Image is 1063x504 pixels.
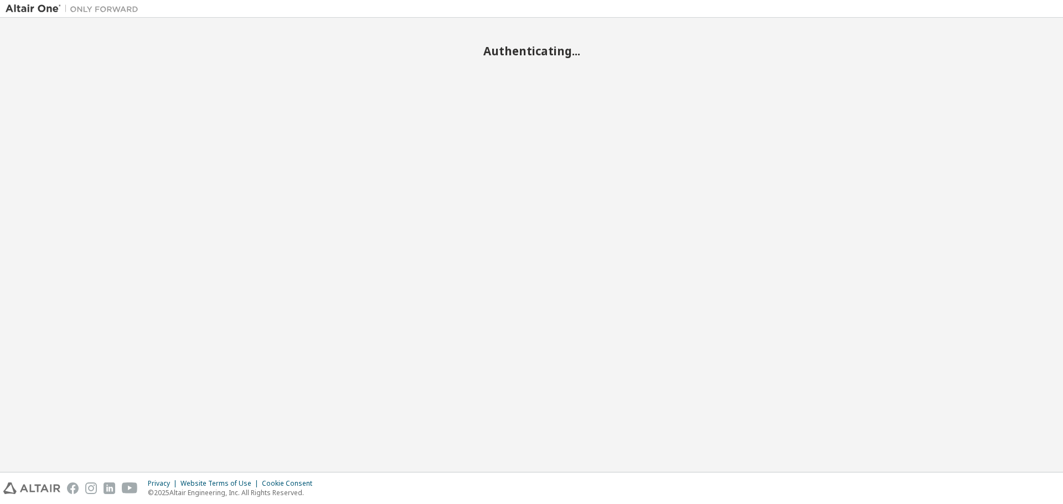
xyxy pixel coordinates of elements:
div: Privacy [148,479,180,488]
img: linkedin.svg [104,482,115,494]
img: Altair One [6,3,144,14]
p: © 2025 Altair Engineering, Inc. All Rights Reserved. [148,488,319,497]
img: instagram.svg [85,482,97,494]
img: youtube.svg [122,482,138,494]
h2: Authenticating... [6,44,1057,58]
img: altair_logo.svg [3,482,60,494]
img: facebook.svg [67,482,79,494]
div: Cookie Consent [262,479,319,488]
div: Website Terms of Use [180,479,262,488]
